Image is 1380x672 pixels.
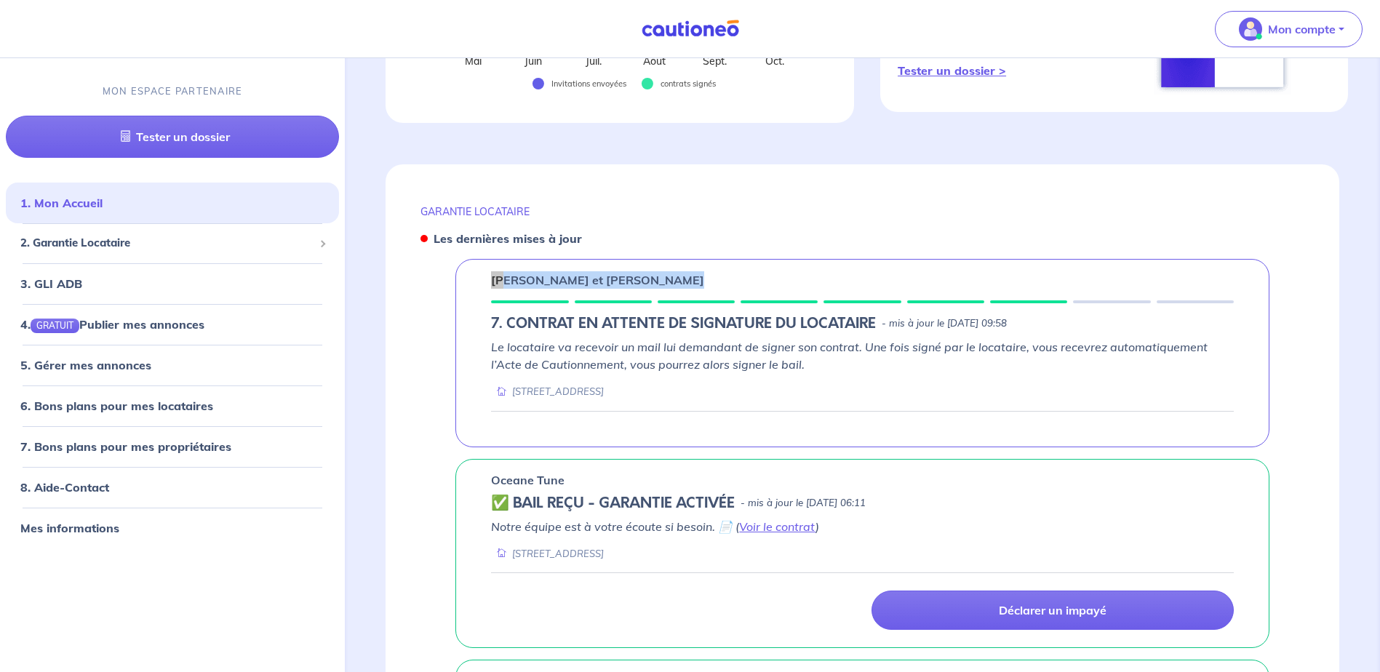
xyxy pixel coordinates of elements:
[6,473,339,502] div: 8. Aide-Contact
[6,513,339,543] div: Mes informations
[1268,20,1336,38] p: Mon compte
[6,269,339,298] div: 3. GLI ADB
[6,230,339,258] div: 2. Garantie Locataire
[6,189,339,218] div: 1. Mon Accueil
[1215,11,1363,47] button: illu_account_valid_menu.svgMon compte
[6,351,339,380] div: 5. Gérer mes annonces
[491,385,604,399] div: [STREET_ADDRESS]
[20,480,109,495] a: 8. Aide-Contact
[20,317,204,332] a: 4.GRATUITPublier mes annonces
[491,519,819,534] em: Notre équipe est à votre écoute si besoin. 📄 ( )
[491,271,704,289] p: [PERSON_NAME] et [PERSON_NAME]
[739,519,815,534] a: Voir le contrat
[491,495,735,512] h5: ✅ BAIL REÇU - GARANTIE ACTIVÉE
[20,439,231,454] a: 7. Bons plans pour mes propriétaires
[491,340,1208,372] em: Le locataire va recevoir un mail lui demandant de signer son contrat. Une fois signé par le locat...
[6,310,339,339] div: 4.GRATUITPublier mes annonces
[643,55,666,68] text: Août
[420,205,1304,218] p: GARANTIE LOCATAIRE
[741,496,866,511] p: - mis à jour le [DATE] 06:11
[524,55,542,68] text: Juin
[491,495,1234,512] div: state: CONTRACT-VALIDATED, Context: IN-MANAGEMENT,IS-GL-CAUTION
[20,276,82,291] a: 3. GLI ADB
[434,231,582,246] strong: Les dernières mises à jour
[898,63,1006,78] a: Tester un dossier >
[20,196,103,211] a: 1. Mon Accueil
[1239,17,1262,41] img: illu_account_valid_menu.svg
[491,315,876,332] h5: 7. CONTRAT EN ATTENTE DE SIGNATURE DU LOCATAIRE
[636,20,745,38] img: Cautioneo
[703,55,727,68] text: Sept.
[20,236,314,252] span: 2. Garantie Locataire
[6,116,339,159] a: Tester un dossier
[6,391,339,420] div: 6. Bons plans pour mes locataires
[6,432,339,461] div: 7. Bons plans pour mes propriétaires
[491,315,1234,332] div: state: RENTER-PAYMENT-METHOD-IN-PROGRESS, Context: ,IS-GL-CAUTION
[872,591,1234,630] a: Déclarer un impayé
[20,358,151,372] a: 5. Gérer mes annonces
[585,55,602,68] text: Juil.
[103,84,243,98] p: MON ESPACE PARTENAIRE
[20,399,213,413] a: 6. Bons plans pour mes locataires
[491,471,565,489] p: Oceane Tune
[999,603,1106,617] p: Déclarer un impayé
[491,547,604,561] div: [STREET_ADDRESS]
[465,55,482,68] text: Mai
[882,316,1007,331] p: - mis à jour le [DATE] 09:58
[20,521,119,535] a: Mes informations
[765,55,784,68] text: Oct.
